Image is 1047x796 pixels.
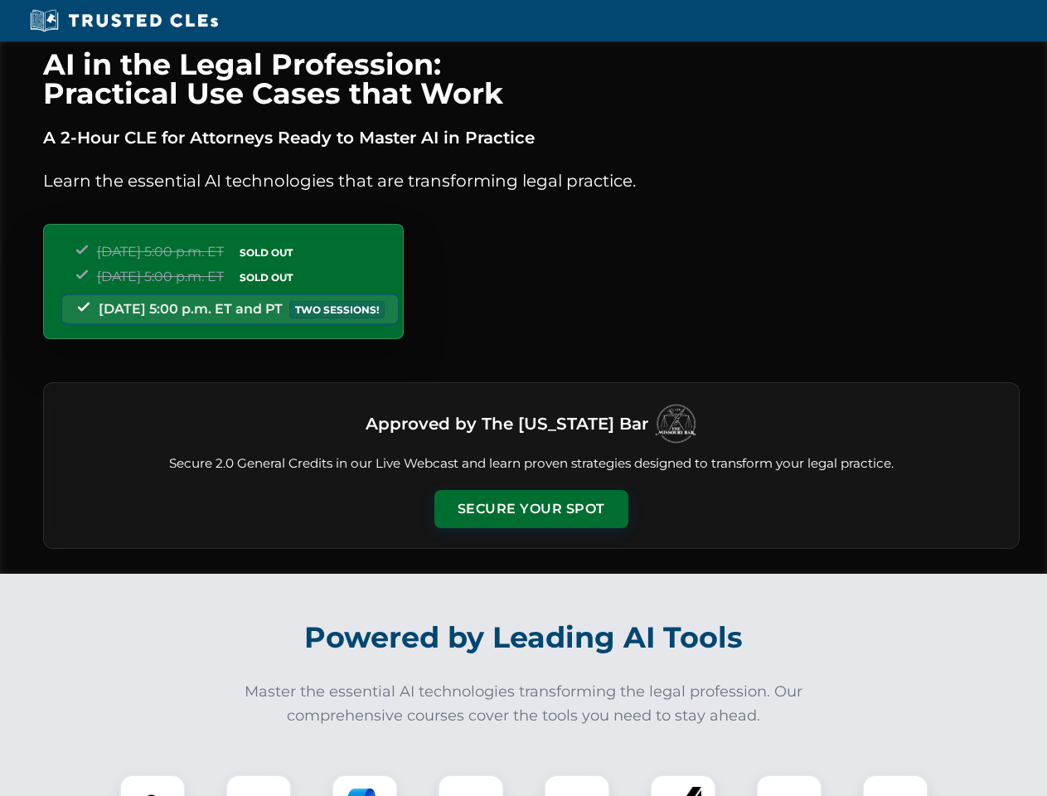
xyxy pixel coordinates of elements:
[43,124,1020,151] p: A 2-Hour CLE for Attorneys Ready to Master AI in Practice
[234,244,298,261] span: SOLD OUT
[366,409,648,439] h3: Approved by The [US_STATE] Bar
[434,490,628,528] button: Secure Your Spot
[234,680,814,728] p: Master the essential AI technologies transforming the legal profession. Our comprehensive courses...
[65,609,983,667] h2: Powered by Leading AI Tools
[97,244,224,260] span: [DATE] 5:00 p.m. ET
[97,269,224,284] span: [DATE] 5:00 p.m. ET
[43,167,1020,194] p: Learn the essential AI technologies that are transforming legal practice.
[64,454,999,473] p: Secure 2.0 General Credits in our Live Webcast and learn proven strategies designed to transform ...
[655,403,696,444] img: Logo
[234,269,298,286] span: SOLD OUT
[25,8,223,33] img: Trusted CLEs
[43,50,1020,108] h1: AI in the Legal Profession: Practical Use Cases that Work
